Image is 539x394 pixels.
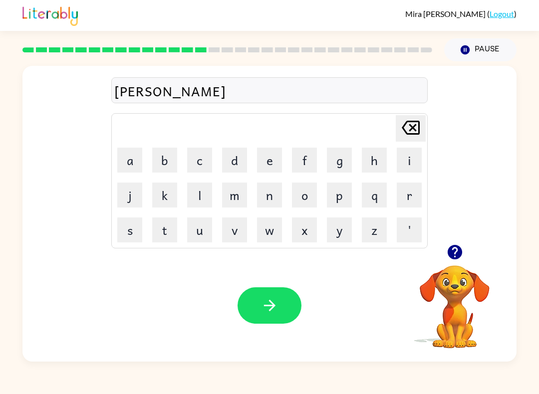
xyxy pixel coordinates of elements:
[362,217,387,242] button: z
[117,148,142,173] button: a
[292,183,317,207] button: o
[257,217,282,242] button: w
[292,217,317,242] button: x
[222,183,247,207] button: m
[327,148,352,173] button: g
[362,148,387,173] button: h
[397,183,422,207] button: r
[292,148,317,173] button: f
[114,80,425,101] div: [PERSON_NAME]
[222,217,247,242] button: v
[405,9,487,18] span: Mira [PERSON_NAME]
[257,183,282,207] button: n
[152,148,177,173] button: b
[405,250,505,350] video: Your browser must support playing .mp4 files to use Literably. Please try using another browser.
[187,217,212,242] button: u
[327,183,352,207] button: p
[327,217,352,242] button: y
[222,148,247,173] button: d
[397,217,422,242] button: '
[257,148,282,173] button: e
[117,183,142,207] button: j
[152,183,177,207] button: k
[405,9,517,18] div: ( )
[117,217,142,242] button: s
[444,38,517,61] button: Pause
[187,183,212,207] button: l
[152,217,177,242] button: t
[397,148,422,173] button: i
[362,183,387,207] button: q
[187,148,212,173] button: c
[490,9,514,18] a: Logout
[22,4,78,26] img: Literably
